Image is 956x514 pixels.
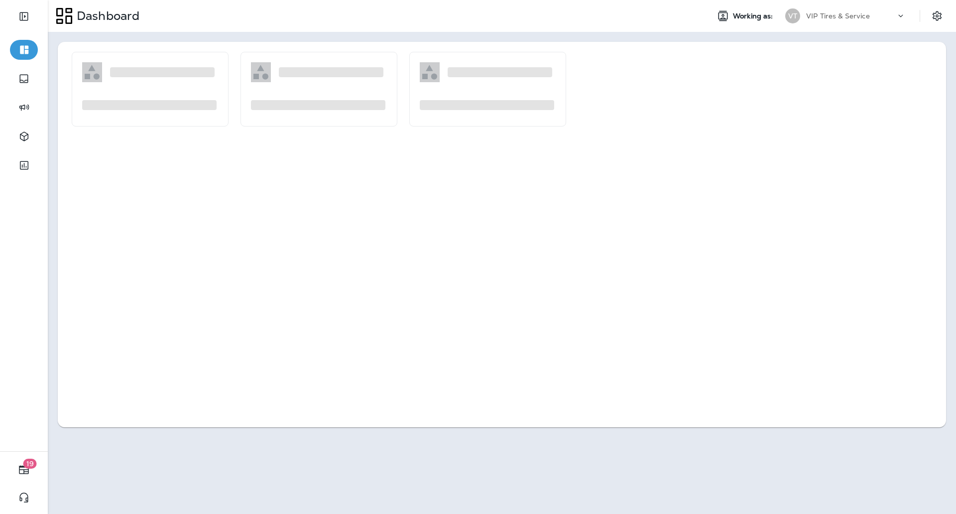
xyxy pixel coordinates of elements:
p: VIP Tires & Service [806,12,870,20]
p: Dashboard [73,8,139,23]
button: Settings [928,7,946,25]
button: Expand Sidebar [10,6,38,26]
div: VT [785,8,800,23]
span: 19 [23,459,37,469]
button: 19 [10,460,38,480]
span: Working as: [733,12,775,20]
